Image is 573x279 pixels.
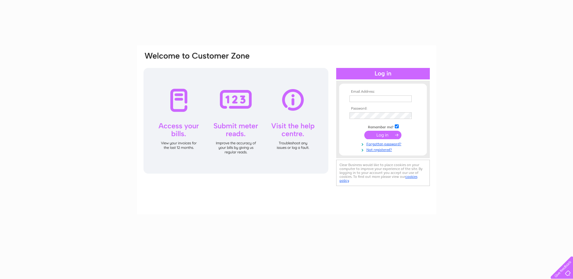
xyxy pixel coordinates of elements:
[348,107,418,111] th: Password:
[336,160,430,186] div: Clear Business would like to place cookies on your computer to improve your experience of the sit...
[349,141,418,146] a: Forgotten password?
[340,175,417,183] a: cookies policy
[364,131,401,139] input: Submit
[348,90,418,94] th: Email Address:
[348,123,418,130] td: Remember me?
[349,146,418,152] a: Not registered?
